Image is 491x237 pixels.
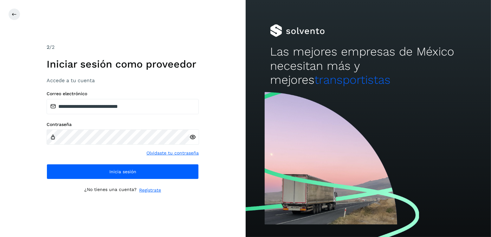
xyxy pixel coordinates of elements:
h2: Las mejores empresas de México necesitan más y mejores [270,45,467,87]
a: Olvidaste tu contraseña [146,150,199,156]
h1: Iniciar sesión como proveedor [47,58,199,70]
span: 2 [47,44,49,50]
label: Correo electrónico [47,91,199,96]
span: Inicia sesión [109,169,136,174]
div: /2 [47,43,199,51]
h3: Accede a tu cuenta [47,77,199,83]
button: Inicia sesión [47,164,199,179]
p: ¿No tienes una cuenta? [84,187,137,194]
label: Contraseña [47,122,199,127]
span: transportistas [314,73,391,87]
a: Regístrate [139,187,161,194]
